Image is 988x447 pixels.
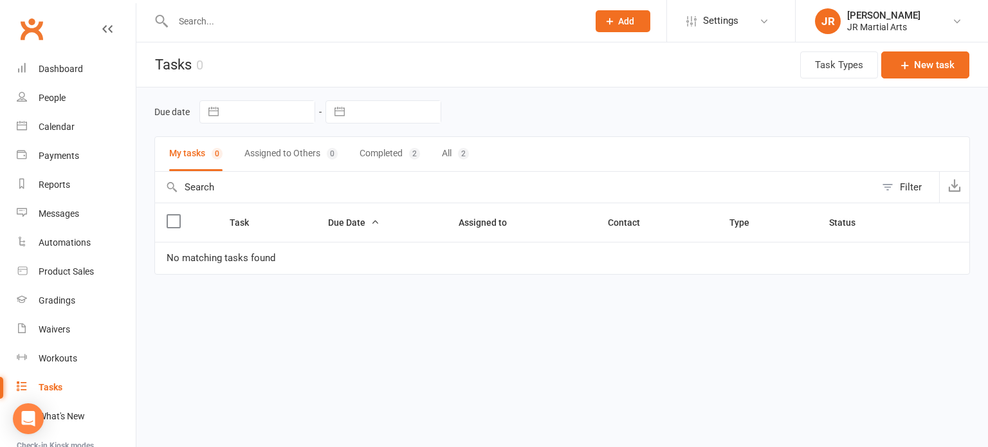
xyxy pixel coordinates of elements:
[729,217,764,228] span: Type
[39,411,85,421] div: What's New
[39,266,94,277] div: Product Sales
[815,8,841,34] div: JR
[39,382,62,392] div: Tasks
[17,199,136,228] a: Messages
[155,242,969,274] td: No matching tasks found
[154,107,190,117] label: Due date
[39,237,91,248] div: Automations
[136,42,203,87] h1: Tasks
[328,215,380,230] button: Due Date
[327,148,338,160] div: 0
[17,141,136,170] a: Payments
[608,215,654,230] button: Contact
[17,228,136,257] a: Automations
[829,215,870,230] button: Status
[900,179,922,195] div: Filter
[328,217,380,228] span: Due Date
[360,137,420,171] button: Completed2
[39,122,75,132] div: Calendar
[39,179,70,190] div: Reports
[39,93,66,103] div: People
[39,151,79,161] div: Payments
[17,286,136,315] a: Gradings
[729,215,764,230] button: Type
[39,353,77,363] div: Workouts
[230,215,263,230] button: Task
[847,10,920,21] div: [PERSON_NAME]
[17,55,136,84] a: Dashboard
[39,324,70,334] div: Waivers
[13,403,44,434] div: Open Intercom Messenger
[596,10,650,32] button: Add
[459,215,521,230] button: Assigned to
[244,137,338,171] button: Assigned to Others0
[212,148,223,160] div: 0
[17,344,136,373] a: Workouts
[800,51,878,78] button: Task Types
[39,208,79,219] div: Messages
[703,6,738,35] span: Settings
[829,217,870,228] span: Status
[155,172,875,203] input: Search
[17,170,136,199] a: Reports
[409,148,420,160] div: 2
[459,217,521,228] span: Assigned to
[39,295,75,306] div: Gradings
[875,172,939,203] button: Filter
[17,402,136,431] a: What's New
[442,137,469,171] button: All2
[196,57,203,73] div: 0
[881,51,969,78] button: New task
[39,64,83,74] div: Dashboard
[17,373,136,402] a: Tasks
[847,21,920,33] div: JR Martial Arts
[169,12,579,30] input: Search...
[17,315,136,344] a: Waivers
[169,137,223,171] button: My tasks0
[230,217,263,228] span: Task
[458,148,469,160] div: 2
[17,84,136,113] a: People
[17,257,136,286] a: Product Sales
[618,16,634,26] span: Add
[15,13,48,45] a: Clubworx
[608,217,654,228] span: Contact
[17,113,136,141] a: Calendar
